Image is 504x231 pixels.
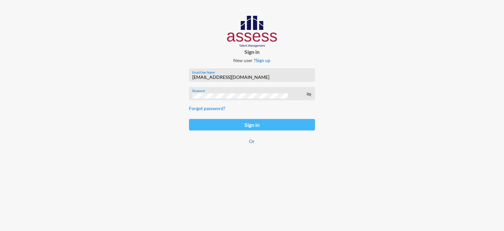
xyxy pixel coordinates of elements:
a: Forgot password? [189,105,225,111]
p: New user ? [184,58,320,63]
button: Sign in [189,119,315,130]
img: AssessLogoo.svg [227,16,277,47]
p: Sign in [184,49,320,55]
p: Or [189,138,315,144]
a: Sign up [256,58,270,63]
input: Email/User Name [192,75,311,80]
